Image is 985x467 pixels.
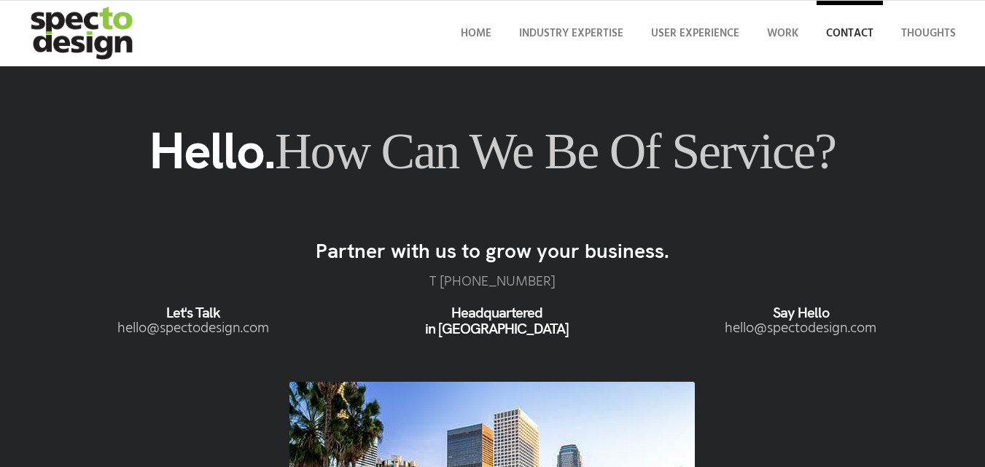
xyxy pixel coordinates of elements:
a: Home [451,1,501,66]
span: Industry Expertise [519,25,623,42]
a: Thoughts [892,1,965,66]
img: specto-logo-2020 [20,1,147,66]
h6: Headquartered in [GEOGRAPHIC_DATA] [346,305,650,337]
a: Contact [817,1,883,66]
span: Contact [826,25,873,42]
span: Home [461,25,491,42]
a: moc.ngisedotceps@olleh [117,317,269,340]
h1: Hello. [36,117,949,184]
a: moc.ngisedotceps@olleh [725,317,876,340]
a: Industry Expertise [510,1,633,66]
h6: Let's Talk [42,305,346,321]
span: Thoughts [901,25,956,42]
p: T ‪[PHONE_NUMBER]‬ [36,274,949,290]
span: How can we be of service? [275,123,836,179]
span: Work [767,25,798,42]
h6: Say Hello [649,305,953,321]
a: Work [758,1,808,66]
span: User Experience [651,25,739,42]
h3: Partner with us to grow your business. [36,240,949,262]
a: User Experience [642,1,749,66]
